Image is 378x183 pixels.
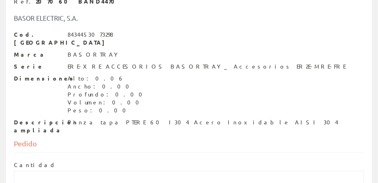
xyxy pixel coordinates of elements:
[8,14,370,23] div: BASOR ELECTRIC, S.A.
[68,106,147,114] div: Peso: 0.00
[68,31,113,39] div: 8434453073298
[68,98,147,106] div: Volumen: 0.00
[68,83,147,91] div: Ancho: 0.00
[14,63,62,71] span: Serie
[14,75,62,83] span: Dimensiones
[68,75,147,83] div: Alto: 0.06
[14,118,62,134] span: Descripción ampliada
[14,161,56,169] label: Cantidad
[68,91,147,98] div: Profundo: 0.00
[68,63,345,71] div: ERE-XRE ACCESORIOS BASORTRAY_ Accesorios ER2E-MRE-FRE
[14,138,364,153] div: Pedido
[14,51,62,59] span: Marca
[68,51,121,59] div: BASORTRAY
[68,118,338,126] div: Pinza tapa PTERE 60 I304 Acero Inoxidable AISI 304
[14,31,62,47] span: Cod. [GEOGRAPHIC_DATA]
